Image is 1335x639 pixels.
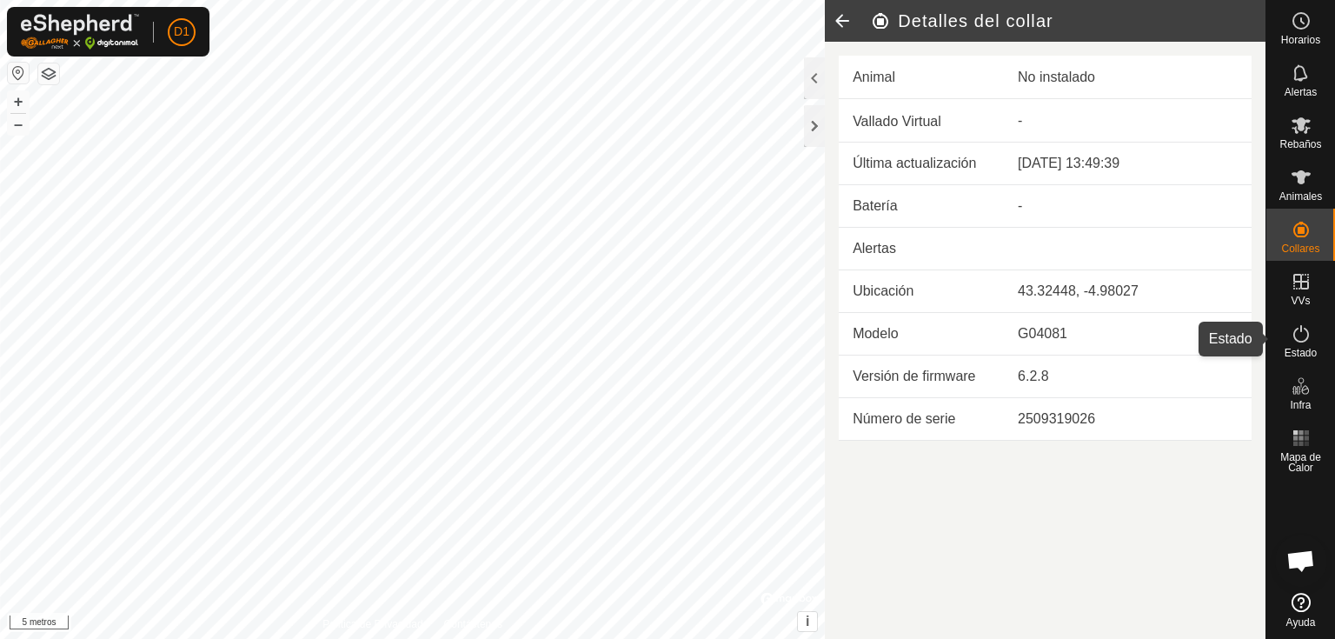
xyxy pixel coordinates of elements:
font: Rebaños [1279,138,1321,150]
font: Ubicación [853,283,913,298]
font: Alertas [1285,86,1317,98]
font: Ayuda [1286,616,1316,629]
font: Animal [853,70,895,84]
font: Horarios [1281,34,1320,46]
a: Contáctenos [444,616,502,632]
font: – [14,115,23,133]
font: Batería [853,198,898,213]
font: + [14,92,23,110]
font: Contáctenos [444,618,502,630]
font: Alertas [853,241,896,256]
font: No instalado [1018,70,1095,84]
button: i [798,612,817,631]
font: Estado [1285,347,1317,359]
button: + [8,91,29,112]
font: 43.32448, -4.98027 [1018,283,1139,298]
a: Ayuda [1266,586,1335,635]
font: - [1018,198,1022,213]
img: Logotipo de Gallagher [21,14,139,50]
font: Detalles del collar [898,11,1053,30]
font: Última actualización [853,156,976,170]
button: Capas del Mapa [38,63,59,84]
font: VVs [1291,295,1310,307]
font: 6.2.8 [1018,369,1049,383]
font: Vallado Virtual [853,113,941,128]
font: i [806,614,809,629]
font: Modelo [853,326,898,341]
font: Infra [1290,399,1311,411]
font: Número de serie [853,411,955,426]
font: - [1018,113,1022,128]
font: Mapa de Calor [1280,451,1321,474]
font: G04081 [1018,326,1067,341]
a: Política de Privacidad [322,616,422,632]
font: [DATE] 13:49:39 [1018,156,1119,170]
div: Chat abierto [1275,535,1327,587]
button: – [8,114,29,135]
font: Política de Privacidad [322,618,422,630]
font: Versión de firmware [853,369,975,383]
button: Restablecer Mapa [8,63,29,83]
font: 2509319026 [1018,411,1095,426]
font: Collares [1281,243,1319,255]
font: Animales [1279,190,1322,203]
font: D1 [174,24,189,38]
